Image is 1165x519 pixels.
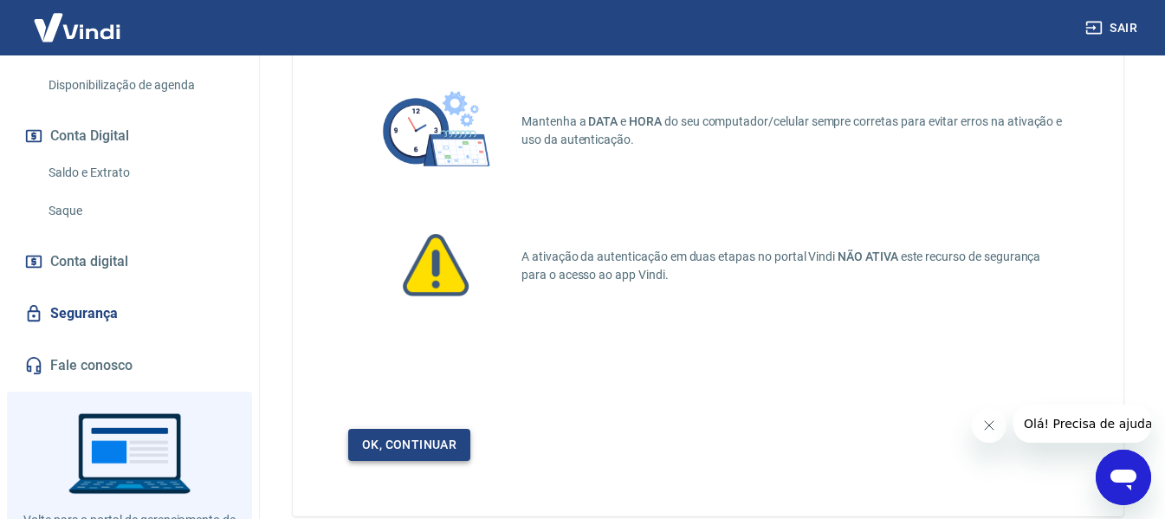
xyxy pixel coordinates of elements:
[521,248,1068,284] p: A ativação da autenticação em duas etapas no portal Vindi este recurso de segurança para o acesso...
[10,12,146,26] span: Olá! Precisa de ajuda?
[383,214,487,318] img: A ativação da autenticação em duas etapas no portal Vindi NÃO ATIVA este recurso de segurança par...
[21,295,238,333] a: Segurança
[1082,12,1144,44] button: Sair
[21,1,133,54] img: Vindi
[588,114,618,128] span: DATA
[972,408,1006,443] iframe: Fechar mensagem
[1096,450,1151,505] iframe: Botão para abrir a janela de mensagens
[21,347,238,385] a: Fale conosco
[348,429,470,461] a: Ok, continuar
[366,62,504,200] img: Mantenha a DATA e HORA do seu computador/celular sempre corretas para evitar erros na ativação e ...
[521,113,1068,149] p: Mantenha a e do seu computador/celular sempre corretas para evitar erros na ativação e uso da aut...
[1013,405,1151,443] iframe: Mensagem da empresa
[42,155,238,191] a: Saldo e Extrato
[838,250,901,263] span: NÃO ATIVA
[42,193,238,229] a: Saque
[50,250,128,274] span: Conta digital
[629,114,662,128] span: HORA
[21,243,238,281] a: Conta digital
[42,68,238,103] a: Disponibilização de agenda
[21,117,238,155] button: Conta Digital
